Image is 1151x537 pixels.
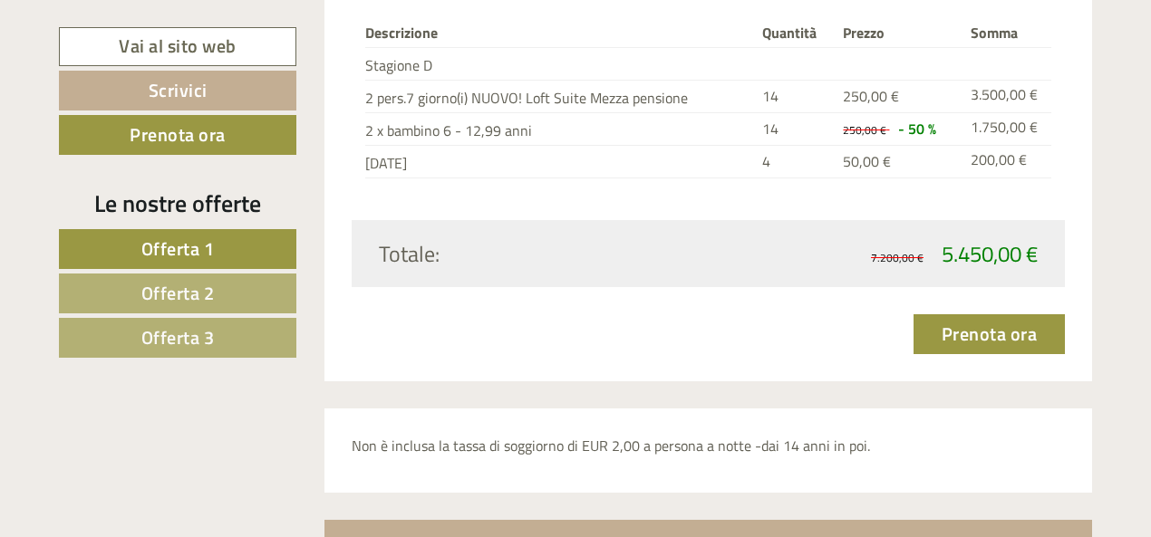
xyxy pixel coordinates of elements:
span: - 50 % [898,118,936,139]
td: 200,00 € [963,145,1051,177]
td: 14 [755,112,837,145]
td: Stagione D [365,48,755,81]
td: 2 pers.7 giorno(i) NUOVO! Loft Suite Mezza pensione [365,81,755,113]
td: 3.500,00 € [963,81,1051,113]
span: 50,00 € [843,150,891,172]
td: 14 [755,81,837,113]
td: 2 x bambino 6 - 12,99 anni [365,112,755,145]
p: Non è inclusa la tassa di soggiorno di EUR 2,00 a persona a notte -dai 14 anni in poi. [352,436,1066,456]
a: Prenota ora [914,314,1066,354]
th: Quantità [755,19,837,47]
span: Offerta 1 [141,235,215,263]
span: 250,00 € [843,121,886,139]
span: Offerta 3 [141,323,215,351]
th: Descrizione [365,19,755,47]
td: 1.750,00 € [963,112,1051,145]
td: 4 [755,145,837,177]
th: Prezzo [836,19,963,47]
a: Prenota ora [59,115,296,155]
div: Totale: [365,238,709,269]
th: Somma [963,19,1051,47]
a: Vai al sito web [59,27,296,66]
span: 250,00 € [843,85,899,107]
a: Scrivici [59,71,296,110]
span: 7.200,00 € [871,249,924,266]
span: 5.450,00 € [942,237,1038,270]
span: Offerta 2 [141,279,215,307]
td: [DATE] [365,145,755,177]
div: Le nostre offerte [59,187,296,220]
